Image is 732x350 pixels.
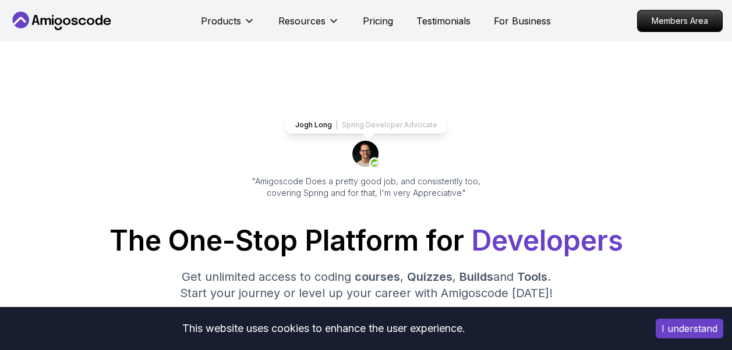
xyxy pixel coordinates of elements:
[295,120,332,130] p: Jogh Long
[236,176,497,199] p: "Amigoscode Does a pretty good job, and consistently too, covering Spring and for that, I'm very ...
[278,14,340,37] button: Resources
[363,14,393,28] a: Pricing
[638,10,722,31] p: Members Area
[416,14,471,28] a: Testimonials
[201,14,241,28] p: Products
[342,120,437,130] p: Spring Developer Advocate
[656,319,723,338] button: Accept cookies
[171,269,562,301] p: Get unlimited access to coding , , and . Start your journey or level up your career with Amigosco...
[201,14,255,37] button: Products
[494,14,551,28] a: For Business
[517,270,547,284] span: Tools
[278,14,326,28] p: Resources
[9,316,638,341] div: This website uses cookies to enhance the user experience.
[459,270,493,284] span: Builds
[471,223,623,258] span: Developers
[352,141,380,169] img: josh long
[9,227,723,255] h1: The One-Stop Platform for
[355,270,400,284] span: courses
[637,10,723,32] a: Members Area
[407,270,452,284] span: Quizzes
